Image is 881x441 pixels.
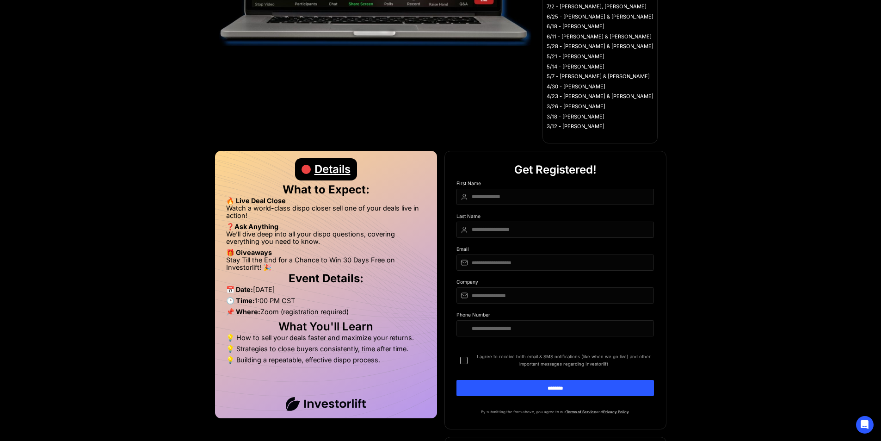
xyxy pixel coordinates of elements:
div: Company [456,280,654,287]
strong: ❓Ask Anything [226,223,278,230]
strong: Event Details: [289,272,363,285]
div: Last Name [456,214,654,222]
div: Get Registered! [514,159,597,181]
strong: 📌 Where: [226,308,260,316]
div: Open Intercom Messenger [856,416,874,434]
div: Phone Number [456,312,654,320]
span: I agree to receive both email & SMS notifications (like when we go live) and other important mess... [474,353,654,368]
strong: 🔥 Live Deal Close [226,197,286,205]
li: 💡 How to sell your deals faster and maximize your returns. [226,334,426,345]
p: By submitting the form above, you agree to our and . [456,408,654,416]
strong: 🕒 Time: [226,297,255,304]
li: Watch a world-class dispo closer sell one of your deals live in action! [226,205,426,223]
h2: What You'll Learn [226,323,426,330]
li: [DATE] [226,286,426,297]
li: Stay Till the End for a Chance to Win 30 Days Free on Investorlift! 🎉 [226,256,426,271]
li: 💡 Building a repeatable, effective dispo process. [226,356,426,364]
strong: 🎁 Giveaways [226,248,272,256]
li: 💡 Strategies to close buyers consistently, time after time. [226,345,426,356]
div: Email [456,247,654,255]
div: First Name [456,181,654,189]
strong: What to Expect: [283,183,370,196]
li: 1:00 PM CST [226,297,426,308]
strong: 📅 Date: [226,286,253,293]
li: We’ll dive deep into all your dispo questions, covering everything you need to know. [226,230,426,249]
a: Privacy Policy [603,410,629,414]
form: DIspo Day Main Form [456,181,654,408]
li: Zoom (registration required) [226,308,426,319]
a: Terms of Service [566,410,596,414]
div: Details [314,158,351,180]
